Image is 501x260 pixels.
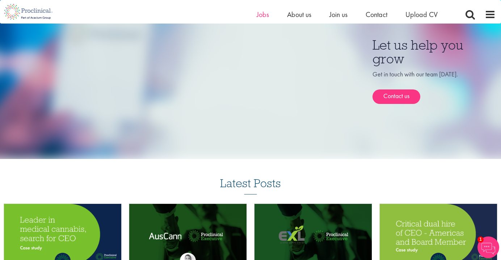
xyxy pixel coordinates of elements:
a: About us [287,10,311,19]
a: Contact us [372,89,420,104]
a: Jobs [257,10,269,19]
span: 1 [477,236,484,243]
div: Get in touch with our team [DATE]. [372,70,496,104]
img: Chatbot [477,236,499,258]
a: Upload CV [405,10,438,19]
h3: Let us help you grow [372,38,496,66]
h3: Latest Posts [220,177,281,194]
a: Join us [329,10,348,19]
a: Contact [366,10,387,19]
